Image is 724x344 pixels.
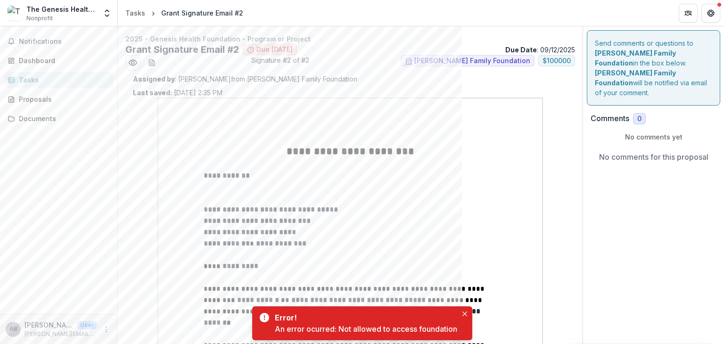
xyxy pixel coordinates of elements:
div: Tasks [125,8,145,18]
div: Proposals [19,94,106,104]
div: Tasks [19,75,106,85]
a: Documents [4,111,114,126]
button: Open entity switcher [100,4,114,23]
div: An error ocurred: Not allowed to access foundation [275,323,457,335]
nav: breadcrumb [122,6,247,20]
p: : [PERSON_NAME] from [PERSON_NAME] Family Foundation [133,74,568,84]
button: More [100,324,112,335]
h2: Grant Signature Email #2 [125,44,239,55]
p: 2025 - Genesis Health Foundation - Program or Project [125,34,575,44]
strong: Due Date [505,46,537,54]
p: [PERSON_NAME][EMAIL_ADDRESS][PERSON_NAME][DOMAIN_NAME] [25,330,97,338]
h2: Comments [591,114,629,123]
p: [DATE] 2:35 PM [133,88,222,98]
div: Dashboard [19,56,106,66]
span: 0 [637,115,642,123]
button: Close [459,308,470,319]
span: Signature #2 of #2 [251,55,309,70]
span: $ 100000 [543,57,571,65]
button: Preview 1cdbdde4-ea9f-4d59-94a3-d3a3ac66552a.pdf [125,55,140,70]
div: Grant Signature Email #2 [161,8,243,18]
div: Documents [19,114,106,123]
div: The Genesis Health Foundation, Inc. [26,4,97,14]
strong: Last saved: [133,89,172,97]
strong: [PERSON_NAME] Family Foundation [595,69,676,87]
img: The Genesis Health Foundation, Inc. [8,6,23,21]
p: [PERSON_NAME] [25,320,74,330]
button: download-word-button [144,55,159,70]
strong: Assigned by [133,75,175,83]
p: No comments yet [591,132,716,142]
a: Dashboard [4,53,114,68]
a: Proposals [4,91,114,107]
a: Tasks [4,72,114,88]
div: Ann Broudy [9,326,17,332]
button: Partners [679,4,698,23]
div: Send comments or questions to in the box below. will be notified via email of your comment. [587,30,720,106]
button: Notifications [4,34,114,49]
button: Get Help [701,4,720,23]
strong: [PERSON_NAME] Family Foundation [595,49,676,67]
a: Tasks [122,6,149,20]
span: Due [DATE] [256,46,293,54]
div: Error! [275,312,453,323]
span: [PERSON_NAME] Family Foundation [414,57,530,65]
span: Notifications [19,38,110,46]
p: User [77,321,97,329]
span: Nonprofit [26,14,53,23]
p: : 09/12/2025 [505,45,575,55]
p: No comments for this proposal [599,151,708,163]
